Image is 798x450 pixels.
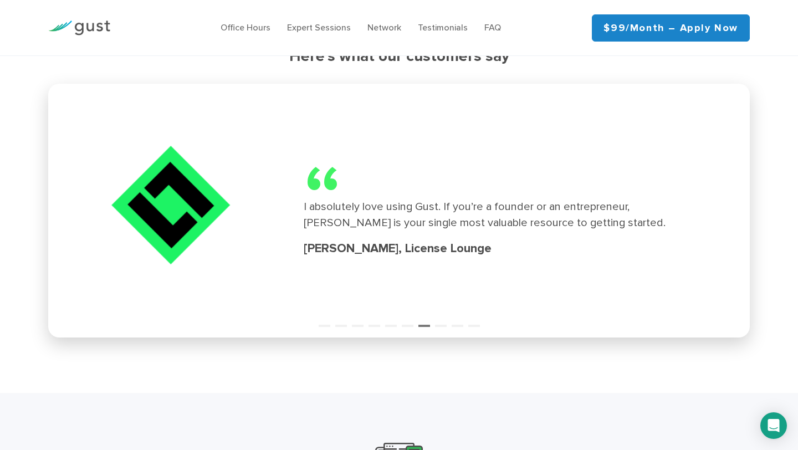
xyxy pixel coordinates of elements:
button: 8 of 10 [435,315,446,326]
button: 6 of 10 [402,315,413,326]
a: Network [367,22,401,33]
button: 1 of 10 [319,315,330,326]
h3: Here's what our customers say [48,47,750,66]
button: 10 of 10 [468,315,479,326]
button: 4 of 10 [369,315,380,326]
button: 9 of 10 [452,315,463,326]
button: 7 of 10 [418,315,429,326]
a: FAQ [484,22,501,33]
a: Expert Sessions [287,22,351,33]
img: License Lounge Logo [85,144,257,266]
button: 5 of 10 [385,315,396,326]
button: 2 of 10 [335,315,346,326]
div: Open Intercom Messenger [760,412,787,439]
span: “ [304,163,392,199]
img: Gust Logo [48,21,110,35]
button: 3 of 10 [352,315,363,326]
div: I absolutely love using Gust. If you’re a founder or an entrepreneur, [PERSON_NAME] is your singl... [304,199,715,231]
a: Office Hours [221,22,270,33]
div: [PERSON_NAME], License Lounge [304,240,715,258]
a: Testimonials [418,22,468,33]
a: $99/month – Apply Now [592,14,750,42]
